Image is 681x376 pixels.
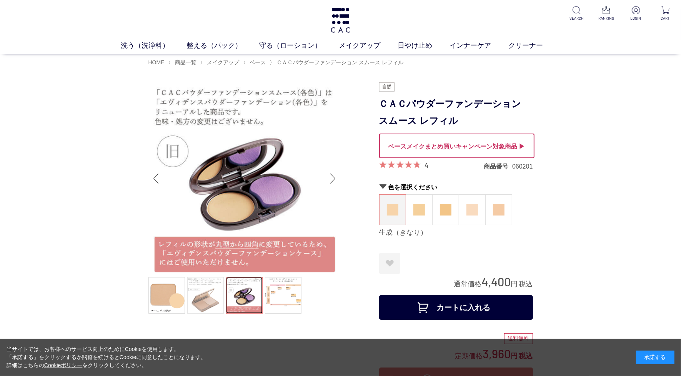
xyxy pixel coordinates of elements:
a: Cookieポリシー [44,362,83,368]
div: Next slide [325,163,341,194]
span: 商品一覧 [175,59,196,65]
span: メイクアップ [207,59,239,65]
a: インナーケア [450,40,508,51]
dl: 生成（きなり） [379,194,406,225]
dd: 060201 [512,162,533,170]
span: ベース [250,59,266,65]
img: ＣＡＣパウダーファンデーション スムース レフィル 生成（きなり） [148,82,341,275]
p: SEARCH [567,15,586,21]
h2: 色を選択ください [379,183,533,191]
span: 通常価格 [454,280,482,288]
img: 生成（きなり） [387,204,398,216]
span: 円 [511,280,518,288]
a: ＣＡＣパウダーファンデーション スムース レフィル [275,59,403,65]
a: RANKING [597,6,616,21]
a: 商品一覧 [173,59,196,65]
dl: 薄紅（うすべに） [485,194,512,225]
img: 自然 [379,82,395,92]
p: RANKING [597,15,616,21]
a: 日やけ止め [398,40,450,51]
a: ベース [248,59,266,65]
a: 桜（さくら） [459,195,485,225]
li: 〉 [243,59,268,66]
span: ＣＡＣパウダーファンデーション スムース レフィル [276,59,403,65]
a: 整える（パック） [186,40,259,51]
a: メイクアップ [339,40,398,51]
div: 送料無料 [504,333,533,344]
img: 薄紅（うすべに） [493,204,505,216]
a: 薄紅（うすべに） [486,195,512,225]
a: クリーナー [508,40,560,51]
dl: 小麦（こむぎ） [432,194,459,225]
p: LOGIN [626,15,645,21]
img: 蜂蜜（はちみつ） [413,204,425,216]
a: お気に入りに登録する [379,253,400,274]
dt: 商品番号 [484,162,512,170]
dl: 桜（さくら） [459,194,486,225]
div: 当サイトでは、お客様へのサービス向上のためにCookieを使用します。 「承諾する」をクリックするか閲覧を続けるとCookieに同意したことになります。 詳細はこちらの をクリックしてください。 [7,345,206,369]
li: 〉 [168,59,198,66]
div: 承諾する [636,351,674,364]
img: logo [330,8,351,33]
div: 生成（きなり） [379,228,533,237]
a: 守る（ローション） [259,40,339,51]
a: 小麦（こむぎ） [433,195,459,225]
li: 〉 [200,59,241,66]
h1: ＣＡＣパウダーファンデーション スムース レフィル [379,95,533,130]
a: SEARCH [567,6,586,21]
a: CART [656,6,675,21]
a: 4 [425,161,429,169]
span: 税込 [519,280,533,288]
button: カートに入れる [379,295,533,320]
dl: 蜂蜜（はちみつ） [406,194,433,225]
a: メイクアップ [205,59,239,65]
a: 蜂蜜（はちみつ） [406,195,432,225]
span: 4,400 [482,274,511,289]
li: 〉 [270,59,405,66]
img: 小麦（こむぎ） [440,204,451,216]
p: CART [656,15,675,21]
a: 洗う（洗浄料） [121,40,186,51]
a: HOME [148,59,165,65]
img: 桜（さくら） [466,204,478,216]
div: Previous slide [148,163,164,194]
a: LOGIN [626,6,645,21]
